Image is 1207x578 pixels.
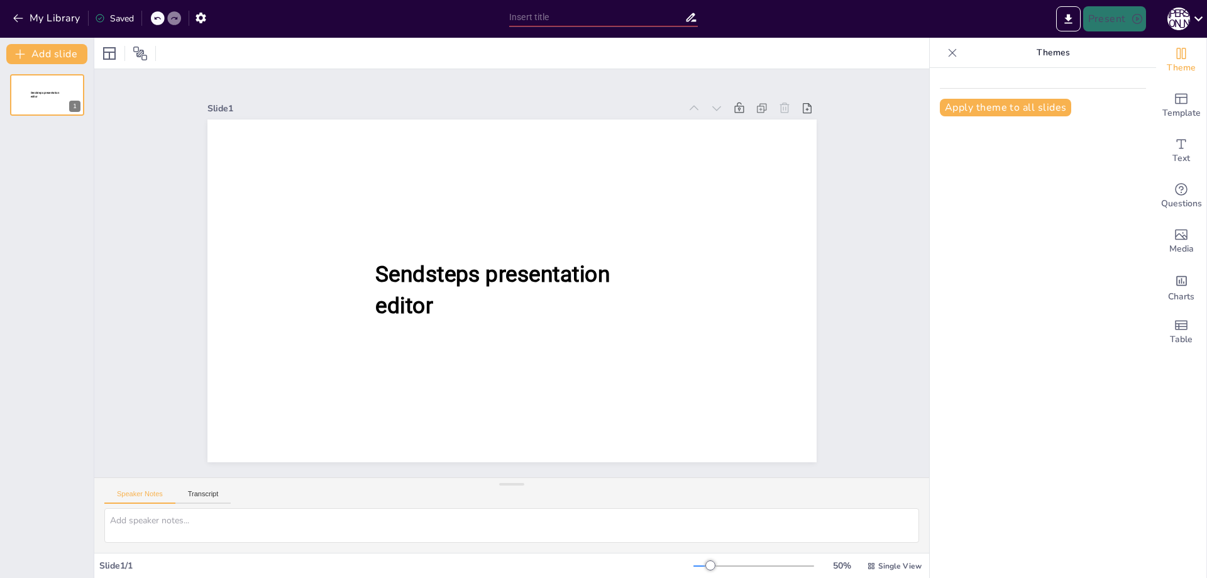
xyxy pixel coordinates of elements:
[1167,6,1190,31] button: О [PERSON_NAME]
[1156,264,1206,309] div: Add charts and graphs
[10,74,84,116] div: Sendsteps presentation editor1
[207,103,681,114] div: Slide 1
[9,8,85,28] button: My Library
[95,13,134,25] div: Saved
[175,490,231,504] button: Transcript
[1156,219,1206,264] div: Add images, graphics, shapes or video
[878,561,922,571] span: Single View
[509,8,685,26] input: Insert title
[1056,6,1081,31] button: Export to PowerPoint
[1170,333,1193,347] span: Table
[1156,309,1206,355] div: Add a table
[99,43,119,64] div: Layout
[1168,290,1194,304] span: Charts
[6,44,87,64] button: Add slide
[1161,197,1202,211] span: Questions
[31,91,59,98] span: Sendsteps presentation editor
[962,38,1144,68] p: Themes
[1167,8,1190,30] div: О [PERSON_NAME]
[1156,128,1206,174] div: Add text boxes
[104,490,175,504] button: Speaker Notes
[1167,61,1196,75] span: Theme
[1156,174,1206,219] div: Get real-time input from your audience
[69,101,80,112] div: 1
[1172,152,1190,165] span: Text
[99,560,693,572] div: Slide 1 / 1
[940,99,1071,116] button: Apply theme to all slides
[1169,242,1194,256] span: Media
[827,560,857,572] div: 50 %
[375,261,610,318] span: Sendsteps presentation editor
[1083,6,1146,31] button: Present
[1162,106,1201,120] span: Template
[133,46,148,61] span: Position
[1156,83,1206,128] div: Add ready made slides
[1156,38,1206,83] div: Change the overall theme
